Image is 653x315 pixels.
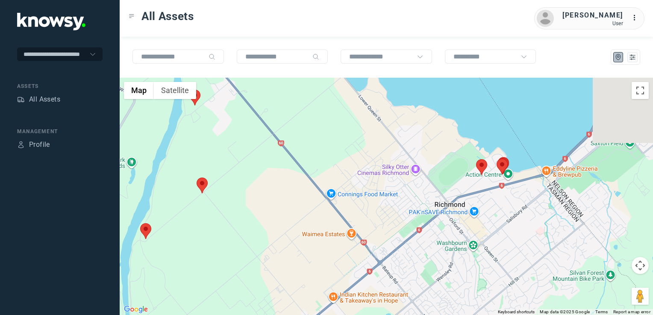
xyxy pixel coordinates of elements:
div: Assets [17,82,103,90]
button: Toggle fullscreen view [632,82,649,99]
a: ProfileProfile [17,140,50,150]
tspan: ... [632,15,641,21]
img: Google [122,304,150,315]
div: Assets [17,96,25,103]
img: Application Logo [17,13,85,30]
div: All Assets [29,94,60,105]
a: AssetsAll Assets [17,94,60,105]
button: Map camera controls [632,257,649,274]
div: [PERSON_NAME] [562,10,623,20]
div: Toggle Menu [129,13,135,19]
span: Map data ©2025 Google [540,309,590,314]
button: Keyboard shortcuts [498,309,535,315]
button: Show satellite imagery [154,82,196,99]
button: Show street map [124,82,154,99]
div: Management [17,128,103,135]
a: Open this area in Google Maps (opens a new window) [122,304,150,315]
div: Profile [29,140,50,150]
div: : [632,13,642,24]
img: avatar.png [537,10,554,27]
div: User [562,20,623,26]
a: Terms (opens in new tab) [595,309,608,314]
div: List [629,53,636,61]
div: : [632,13,642,23]
div: Profile [17,141,25,149]
div: Map [615,53,622,61]
span: All Assets [141,9,194,24]
a: Report a map error [613,309,650,314]
div: Search [209,53,215,60]
button: Drag Pegman onto the map to open Street View [632,288,649,305]
div: Search [312,53,319,60]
